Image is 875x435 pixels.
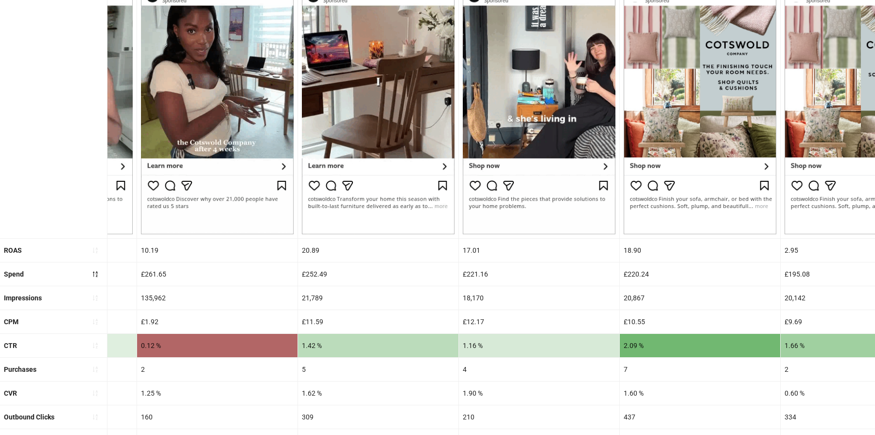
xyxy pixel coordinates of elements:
div: 0.12 % [137,334,297,357]
span: sort-ascending [92,342,99,349]
div: 18,170 [459,286,619,310]
div: 160 [137,405,297,429]
b: Spend [4,270,24,278]
div: 210 [459,405,619,429]
b: Outbound Clicks [4,413,54,421]
b: CPM [4,318,18,326]
div: 18.90 [620,239,780,262]
span: sort-ascending [92,247,99,254]
div: 21,789 [298,286,458,310]
div: 1.25 % [137,382,297,405]
span: sort-ascending [92,295,99,301]
span: sort-ascending [92,318,99,325]
div: £10.55 [620,310,780,333]
b: Impressions [4,294,42,302]
div: 2 [137,358,297,381]
div: £1.92 [137,310,297,333]
div: 1.62 % [298,382,458,405]
div: 7 [620,358,780,381]
div: 309 [298,405,458,429]
span: sort-ascending [92,390,99,397]
div: 4 [459,358,619,381]
div: 437 [620,405,780,429]
div: 17.01 [459,239,619,262]
b: CVR [4,389,17,397]
div: 10.19 [137,239,297,262]
div: 135,962 [137,286,297,310]
div: £12.17 [459,310,619,333]
div: £11.59 [298,310,458,333]
div: 20.89 [298,239,458,262]
span: sort-ascending [92,414,99,420]
div: 1.60 % [620,382,780,405]
b: CTR [4,342,17,349]
b: Purchases [4,365,36,373]
div: £261.65 [137,262,297,286]
div: 20,867 [620,286,780,310]
div: 1.42 % [298,334,458,357]
div: £221.16 [459,262,619,286]
div: 2.09 % [620,334,780,357]
div: £220.24 [620,262,780,286]
div: 5 [298,358,458,381]
span: sort-ascending [92,366,99,373]
span: sort-descending [92,271,99,278]
div: £252.49 [298,262,458,286]
div: 1.16 % [459,334,619,357]
div: 1.90 % [459,382,619,405]
b: ROAS [4,246,22,254]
